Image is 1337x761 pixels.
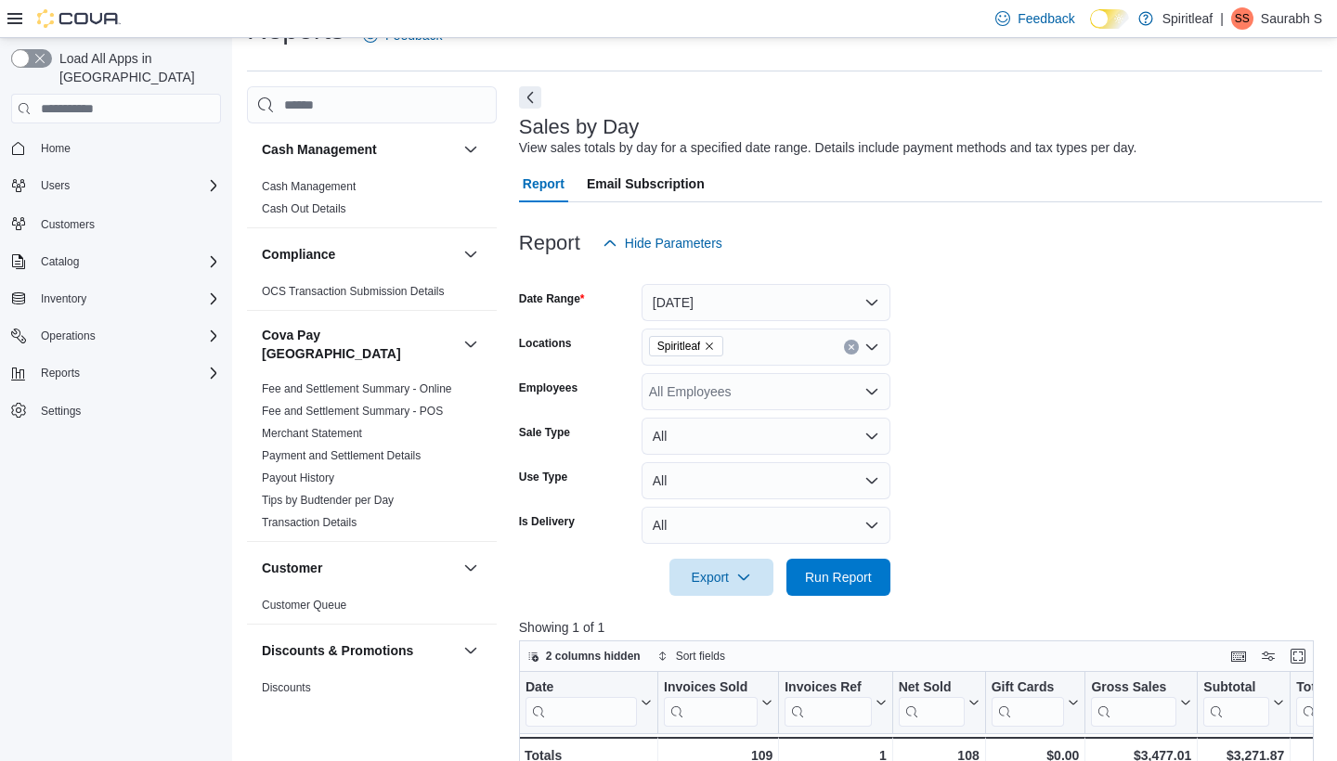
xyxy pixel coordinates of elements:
[664,679,758,697] div: Invoices Sold
[642,284,890,321] button: [DATE]
[844,340,859,355] button: Clear input
[519,425,570,440] label: Sale Type
[460,557,482,579] button: Customer
[1287,645,1309,667] button: Enter fullscreen
[33,288,94,310] button: Inventory
[4,397,228,424] button: Settings
[649,336,724,356] span: Spiritleaf
[805,568,872,587] span: Run Report
[546,649,641,664] span: 2 columns hidden
[262,140,377,159] h3: Cash Management
[52,49,221,86] span: Load All Apps in [GEOGRAPHIC_DATA]
[262,180,356,193] a: Cash Management
[33,399,221,422] span: Settings
[41,366,80,380] span: Reports
[262,516,357,529] a: Transaction Details
[41,141,71,156] span: Home
[33,251,86,273] button: Catalog
[33,136,221,160] span: Home
[785,679,886,727] button: Invoices Ref
[4,360,228,386] button: Reports
[33,362,87,384] button: Reports
[33,400,88,422] a: Settings
[262,405,443,418] a: Fee and Settlement Summary - POS
[1090,29,1091,30] span: Dark Mode
[898,679,964,697] div: Net Sold
[262,326,456,363] button: Cova Pay [GEOGRAPHIC_DATA]
[37,9,121,28] img: Cova
[262,471,334,484] a: Payout History
[664,679,772,727] button: Invoices Sold
[681,559,762,596] span: Export
[650,645,733,667] button: Sort fields
[4,210,228,237] button: Customers
[642,462,890,499] button: All
[519,514,575,529] label: Is Delivery
[786,559,890,596] button: Run Report
[33,213,102,236] a: Customers
[262,681,311,694] a: Discounts
[33,288,221,310] span: Inventory
[642,507,890,544] button: All
[262,599,346,612] a: Customer Queue
[1220,7,1224,30] p: |
[519,470,567,484] label: Use Type
[4,173,228,199] button: Users
[1235,7,1250,30] span: SS
[33,174,221,197] span: Users
[519,86,541,109] button: Next
[33,325,103,347] button: Operations
[4,323,228,349] button: Operations
[1091,679,1176,697] div: Gross Sales
[519,138,1137,158] div: View sales totals by day for a specified date range. Details include payment methods and tax type...
[247,677,497,751] div: Discounts & Promotions
[33,362,221,384] span: Reports
[523,165,565,202] span: Report
[4,249,228,275] button: Catalog
[4,286,228,312] button: Inventory
[262,449,421,462] a: Payment and Settlement Details
[247,594,497,624] div: Customer
[1203,679,1284,727] button: Subtotal
[595,225,730,262] button: Hide Parameters
[41,217,95,232] span: Customers
[519,232,580,254] h3: Report
[526,679,637,697] div: Date
[991,679,1064,727] div: Gift Card Sales
[519,380,578,395] label: Employees
[33,137,78,160] a: Home
[41,404,81,419] span: Settings
[1091,679,1176,727] div: Gross Sales
[898,679,979,727] button: Net Sold
[262,494,394,507] a: Tips by Budtender per Day
[41,178,70,193] span: Users
[247,280,497,310] div: Compliance
[519,618,1322,637] p: Showing 1 of 1
[526,679,652,727] button: Date
[460,138,482,161] button: Cash Management
[898,679,964,727] div: Net Sold
[991,679,1064,697] div: Gift Cards
[33,325,221,347] span: Operations
[460,639,482,662] button: Discounts & Promotions
[1203,679,1269,697] div: Subtotal
[262,641,413,660] h3: Discounts & Promotions
[1231,7,1253,30] div: Saurabh S
[642,418,890,455] button: All
[526,679,637,727] div: Date
[262,245,456,264] button: Compliance
[1091,679,1191,727] button: Gross Sales
[676,649,725,664] span: Sort fields
[41,329,96,343] span: Operations
[1018,9,1074,28] span: Feedback
[519,291,585,306] label: Date Range
[1203,679,1269,727] div: Subtotal
[519,336,572,351] label: Locations
[11,127,221,472] nav: Complex example
[864,384,879,399] button: Open list of options
[785,679,871,727] div: Invoices Ref
[262,382,452,395] a: Fee and Settlement Summary - Online
[247,175,497,227] div: Cash Management
[247,378,497,541] div: Cova Pay [GEOGRAPHIC_DATA]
